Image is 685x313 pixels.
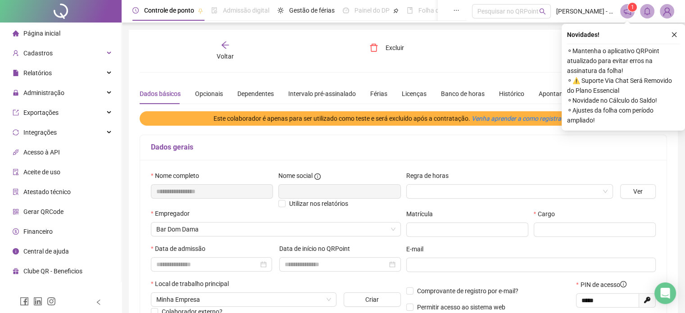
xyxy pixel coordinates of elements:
span: facebook [20,297,29,306]
span: arrow-left [221,41,230,50]
button: Criar [344,292,401,307]
label: Data de início no QRPoint [279,244,356,254]
div: Apontamentos [539,89,581,99]
span: export [13,109,19,116]
span: Voltar [217,53,234,60]
span: notification [623,7,631,15]
span: Exportações [23,109,59,116]
span: Relatórios [23,69,52,77]
div: Open Intercom Messenger [654,282,676,304]
label: Cargo [534,209,561,219]
span: ⚬ Novidade no Cálculo do Saldo! [567,95,680,105]
label: Nome completo [151,171,205,181]
span: instagram [47,297,56,306]
span: Gestão de férias [289,7,335,14]
span: Painel do DP [354,7,390,14]
span: Financeiro [23,228,53,235]
h5: Dados gerais [151,142,656,153]
span: file [13,70,19,76]
sup: 1 [628,3,637,12]
span: search [539,8,546,15]
label: Data de admissão [151,244,211,254]
span: Administração [23,89,64,96]
span: info-circle [314,173,321,180]
span: book [407,7,413,14]
span: Clube QR - Beneficios [23,268,82,275]
span: user-add [13,50,19,56]
span: dashboard [343,7,349,14]
span: Gerar QRCode [23,208,64,215]
label: E-mail [406,244,429,254]
span: 1 [631,4,634,10]
span: Folha de pagamento [418,7,476,14]
span: ellipsis [453,7,459,14]
span: Central de ajuda [23,248,69,255]
span: info-circle [620,281,626,287]
span: Nome social [278,171,313,181]
span: gift [13,268,19,274]
div: Licenças [402,89,426,99]
span: Acesso à API [23,149,60,156]
span: sync [13,129,19,136]
span: left [95,299,102,305]
span: Atestado técnico [23,188,71,195]
span: pushpin [198,8,203,14]
span: file-done [211,7,218,14]
div: Histórico [499,89,524,99]
span: close [671,32,677,38]
div: Opcionais [195,89,223,99]
span: Integrações [23,129,57,136]
span: sun [277,7,284,14]
span: linkedin [33,297,42,306]
span: Aceite de uso [23,168,60,176]
span: api [13,149,19,155]
span: Comprovante de registro por e-mail? [417,287,518,295]
label: Empregador [151,209,195,218]
label: Matrícula [406,209,439,219]
span: Salvador, Bahia, Brazil [156,293,331,306]
span: Excluir [386,43,404,53]
span: Ver [633,186,643,196]
label: Regra de horas [406,171,454,181]
img: 94432 [660,5,674,18]
div: Banco de horas [441,89,485,99]
span: dollar [13,228,19,235]
div: Intervalo pré-assinalado [288,89,356,99]
span: pushpin [393,8,399,14]
span: Controle de ponto [144,7,194,14]
div: Férias [370,89,387,99]
span: bell [643,7,651,15]
span: ⚬ Mantenha o aplicativo QRPoint atualizado para evitar erros na assinatura da folha! [567,46,680,76]
span: info-circle [13,248,19,254]
span: ⚬ ⚠️ Suporte Via Chat Será Removido do Plano Essencial [567,76,680,95]
span: ⚬ Ajustes da folha com período ampliado! [567,105,680,125]
span: Bar Dom Dama [156,222,395,236]
span: Página inicial [23,30,60,37]
button: Ver [620,184,656,199]
label: Local de trabalho principal [151,279,235,289]
span: [PERSON_NAME] - Bar Dom Dama [556,6,615,16]
span: Admissão digital [223,7,269,14]
span: clock-circle [132,7,139,14]
span: Novidades ! [567,30,599,40]
span: qrcode [13,209,19,215]
span: solution [13,189,19,195]
span: audit [13,169,19,175]
span: Criar [365,295,379,304]
div: Dados básicos [140,89,181,99]
span: Utilizar nos relatórios [289,200,348,207]
span: Cadastros [23,50,53,57]
div: Dependentes [237,89,274,99]
span: home [13,30,19,36]
button: Excluir [363,41,411,55]
span: delete [369,43,378,52]
span: Permitir acesso ao sistema web [417,304,505,311]
span: lock [13,90,19,96]
span: PIN de acesso [581,280,626,290]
